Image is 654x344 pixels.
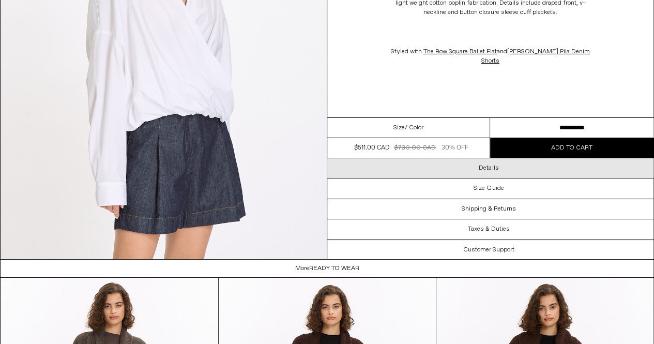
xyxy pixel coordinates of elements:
div: $511.00 CAD [354,143,389,153]
a: The Row Square Ballet Flat [423,48,497,56]
h3: Taxes & Duties [468,226,510,233]
h3: Size Guide [474,185,504,192]
h3: Customer Support [463,246,514,253]
a: [PERSON_NAME] Pila Denim Shorts [481,48,590,65]
p: Styled with [387,42,594,71]
h3: Shipping & Returns [462,205,516,212]
h1: More [295,260,359,277]
span: / Color [405,123,423,132]
span: Size [393,123,405,132]
span: Add to cart [551,144,592,152]
span: Ready To Wear [309,265,359,272]
button: Add to cart [490,138,653,158]
div: 30% OFF [441,143,468,153]
span: and [422,48,590,65]
div: $730.00 CAD [394,143,436,153]
h3: Details [479,164,498,172]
